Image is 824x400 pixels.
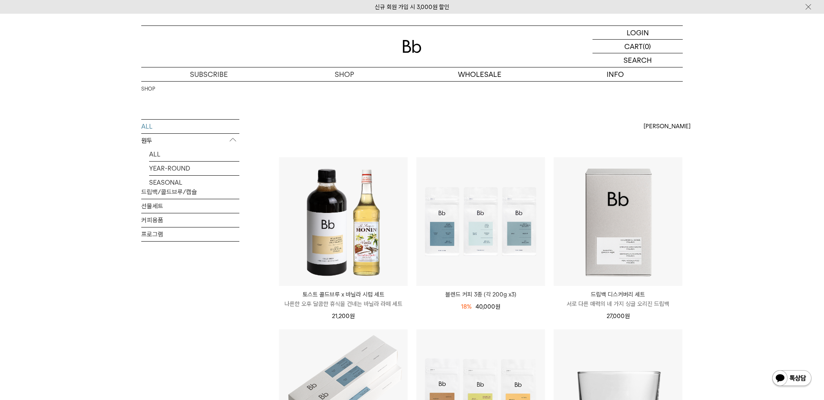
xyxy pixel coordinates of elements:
[141,227,239,241] a: 프로그램
[592,26,683,40] a: LOGIN
[547,67,683,81] p: INFO
[554,290,682,309] a: 드립백 디스커버리 세트 서로 다른 매력의 네 가지 싱글 오리진 드립백
[624,40,643,53] p: CART
[350,313,355,320] span: 원
[461,302,472,311] div: 18%
[623,53,652,67] p: SEARCH
[403,40,421,53] img: 로고
[141,120,239,133] a: ALL
[554,299,682,309] p: 서로 다른 매력의 네 가지 싱글 오리진 드립백
[141,67,277,81] a: SUBSCRIBE
[149,162,239,175] a: YEAR-ROUND
[279,290,408,299] p: 토스트 콜드브루 x 바닐라 시럽 세트
[495,303,500,310] span: 원
[332,313,355,320] span: 21,200
[279,299,408,309] p: 나른한 오후 달콤한 휴식을 건네는 바닐라 라떼 세트
[149,176,239,189] a: SEASONAL
[279,157,408,286] img: 토스트 콜드브루 x 바닐라 시럽 세트
[627,26,649,39] p: LOGIN
[554,290,682,299] p: 드립백 디스커버리 세트
[771,369,812,388] img: 카카오톡 채널 1:1 채팅 버튼
[554,157,682,286] img: 드립백 디스커버리 세트
[375,4,449,11] a: 신규 회원 가입 시 3,000원 할인
[141,199,239,213] a: 선물세트
[643,40,651,53] p: (0)
[141,213,239,227] a: 커피용품
[277,67,412,81] a: SHOP
[625,313,630,320] span: 원
[141,85,155,93] a: SHOP
[644,122,691,131] span: [PERSON_NAME]
[416,290,545,299] a: 블렌드 커피 3종 (각 200g x3)
[149,147,239,161] a: ALL
[412,67,547,81] p: WHOLESALE
[607,313,630,320] span: 27,000
[141,134,239,148] p: 원두
[141,185,239,199] a: 드립백/콜드브루/캡슐
[476,303,500,310] span: 40,000
[416,157,545,286] img: 블렌드 커피 3종 (각 200g x3)
[279,290,408,309] a: 토스트 콜드브루 x 바닐라 시럽 세트 나른한 오후 달콤한 휴식을 건네는 바닐라 라떼 세트
[592,40,683,53] a: CART (0)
